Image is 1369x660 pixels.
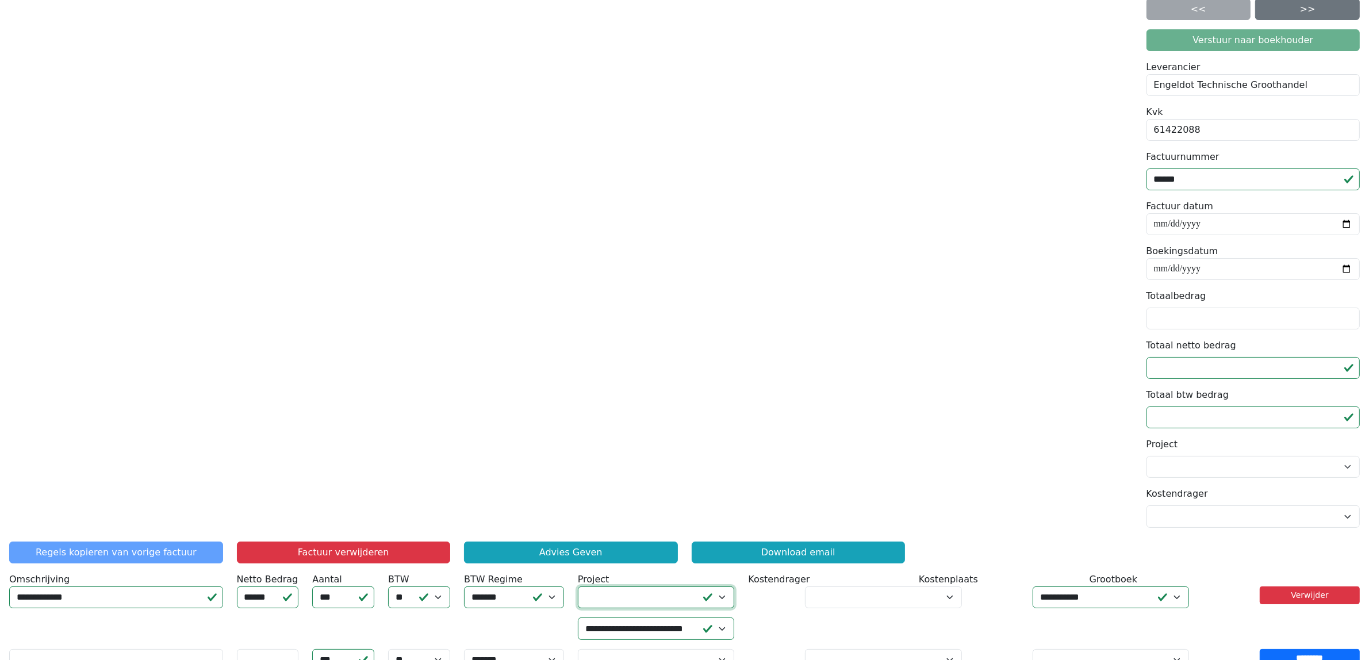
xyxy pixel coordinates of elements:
div: Engeldot Technische Groothandel [1146,74,1360,96]
a: Advies Geven [464,542,678,563]
label: BTW Regime [464,573,523,586]
label: Kostendrager [748,573,810,586]
label: Leverancier [1146,60,1201,74]
label: Totaal btw bedrag [1146,388,1229,402]
a: Verwijder [1260,586,1360,604]
label: Netto Bedrag [237,573,298,586]
label: Aantal [312,573,342,586]
label: Grootboek [1090,573,1138,586]
label: Totaalbedrag [1146,289,1206,303]
label: BTW [388,573,409,586]
label: Kostendrager [1146,487,1208,501]
button: Factuur verwijderen [237,542,451,563]
label: Factuur datum [1146,199,1214,213]
label: Kostenplaats [919,573,978,586]
a: Download email [692,542,906,563]
label: Totaal netto bedrag [1146,339,1236,352]
label: Kvk [1146,105,1163,119]
div: 61422088 [1146,119,1360,141]
label: Omschrijving [9,573,70,586]
label: Project [1146,438,1178,451]
label: Factuurnummer [1146,150,1220,164]
label: Boekingsdatum [1146,244,1218,258]
label: Project [578,573,609,586]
